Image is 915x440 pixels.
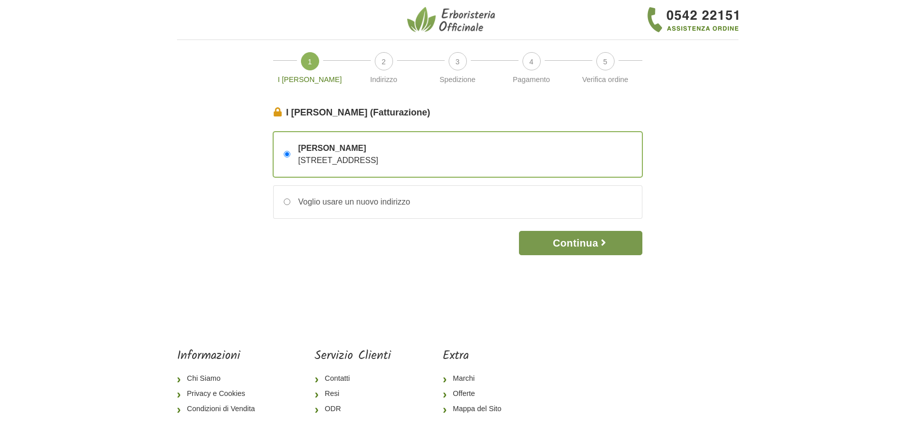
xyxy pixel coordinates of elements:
[284,151,290,157] input: [PERSON_NAME] [STREET_ADDRESS]
[443,402,509,417] a: Mappa del Sito
[298,156,378,165] span: [STREET_ADDRESS]
[519,231,642,255] button: Continua
[315,371,391,386] a: Contatti
[177,386,263,402] a: Privacy e Cookies
[443,386,509,402] a: Offerte
[298,142,378,154] span: [PERSON_NAME]
[407,6,498,33] img: Erboristeria Officinale
[315,386,391,402] a: Resi
[177,402,263,417] a: Condizioni di Vendita
[315,349,391,364] h5: Servizio Clienti
[443,349,509,364] h5: Extra
[301,52,319,70] span: 1
[290,196,410,208] div: Voglio usare un nuovo indirizzo
[315,402,391,417] a: ODR
[277,74,343,86] p: I [PERSON_NAME]
[273,106,642,119] legend: I [PERSON_NAME] (Fatturazione)
[284,198,290,205] input: Voglio usare un nuovo indirizzo
[177,349,263,364] h5: Informazioni
[561,349,738,384] iframe: fb:page Facebook Social Plugin
[443,371,509,386] a: Marchi
[177,371,263,386] a: Chi Siamo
